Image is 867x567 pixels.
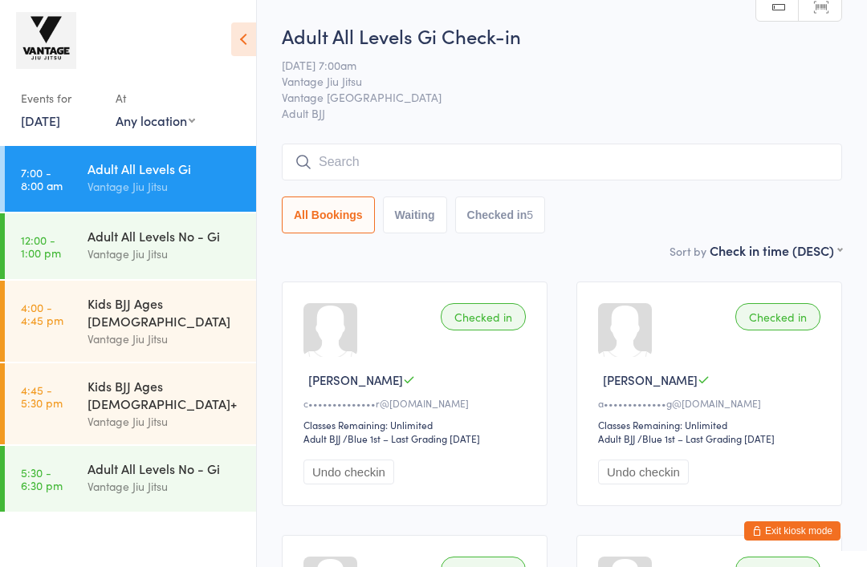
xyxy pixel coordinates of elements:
[598,460,689,484] button: Undo checkin
[637,431,775,445] span: / Blue 1st – Last Grading [DATE]
[116,85,195,111] div: At
[5,213,256,279] a: 12:00 -1:00 pmAdult All Levels No - GiVantage Jiu Jitsu
[282,57,817,73] span: [DATE] 7:00am
[308,371,403,388] span: [PERSON_NAME]
[303,431,340,445] div: Adult BJJ
[88,294,242,330] div: Kids BJJ Ages [DEMOGRAPHIC_DATA]
[88,177,242,196] div: Vantage Jiu Jitsu
[282,105,842,121] span: Adult BJJ
[603,371,698,388] span: [PERSON_NAME]
[21,383,63,409] time: 4:45 - 5:30 pm
[282,73,817,89] span: Vantage Jiu Jitsu
[116,111,195,129] div: Any location
[21,85,100,111] div: Events for
[598,431,635,445] div: Adult BJJ
[343,431,480,445] span: / Blue 1st – Last Grading [DATE]
[88,227,242,245] div: Adult All Levels No - Gi
[670,243,706,259] label: Sort by
[5,446,256,512] a: 5:30 -6:30 pmAdult All Levels No - GiVantage Jiu Jitsu
[303,418,531,431] div: Classes Remaining: Unlimited
[16,12,76,69] img: Vantage Jiu Jitsu
[527,209,533,221] div: 5
[303,396,531,410] div: c••••••••••••••r@[DOMAIN_NAME]
[282,144,842,180] input: Search
[710,241,842,259] div: Check in time (DESC)
[88,412,242,431] div: Vantage Jiu Jitsu
[598,396,825,410] div: a•••••••••••••g@[DOMAIN_NAME]
[5,363,256,444] a: 4:45 -5:30 pmKids BJJ Ages [DEMOGRAPHIC_DATA]+Vantage Jiu Jitsu
[303,460,394,484] button: Undo checkin
[282,22,842,49] h2: Adult All Levels Gi Check-in
[88,477,242,496] div: Vantage Jiu Jitsu
[21,466,63,492] time: 5:30 - 6:30 pm
[88,160,242,177] div: Adult All Levels Gi
[88,377,242,412] div: Kids BJJ Ages [DEMOGRAPHIC_DATA]+
[88,330,242,348] div: Vantage Jiu Jitsu
[21,233,61,259] time: 12:00 - 1:00 pm
[21,166,63,192] time: 7:00 - 8:00 am
[88,245,242,263] div: Vantage Jiu Jitsu
[598,418,825,431] div: Classes Remaining: Unlimited
[735,303,820,330] div: Checked in
[282,196,375,233] button: All Bookings
[383,196,447,233] button: Waiting
[441,303,526,330] div: Checked in
[5,146,256,212] a: 7:00 -8:00 amAdult All Levels GiVantage Jiu Jitsu
[21,301,63,326] time: 4:00 - 4:45 pm
[744,521,841,541] button: Exit kiosk mode
[5,281,256,362] a: 4:00 -4:45 pmKids BJJ Ages [DEMOGRAPHIC_DATA]Vantage Jiu Jitsu
[88,460,242,477] div: Adult All Levels No - Gi
[455,196,546,233] button: Checked in5
[21,111,60,129] a: [DATE]
[282,89,817,105] span: Vantage [GEOGRAPHIC_DATA]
